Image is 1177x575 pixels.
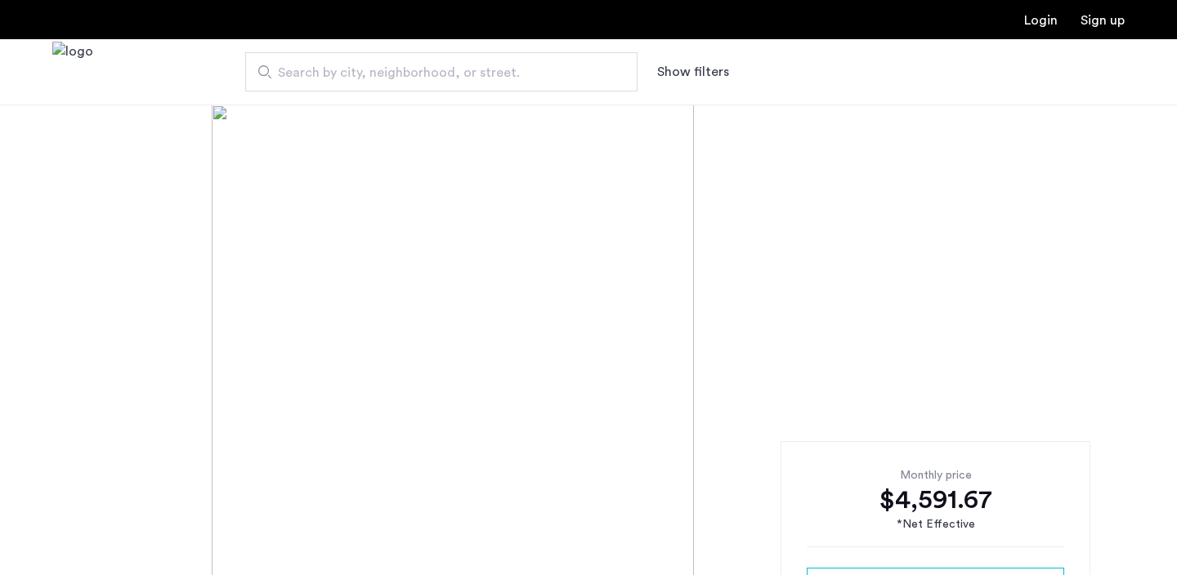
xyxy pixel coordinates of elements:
[1024,14,1058,27] a: Login
[807,484,1064,516] div: $4,591.67
[807,516,1064,533] div: *Net Effective
[52,42,93,103] a: Cazamio Logo
[807,467,1064,484] div: Monthly price
[657,62,729,82] button: Show or hide filters
[52,42,93,103] img: logo
[245,52,638,91] input: Apartment Search
[278,63,592,82] span: Search by city, neighborhood, or street.
[1081,14,1125,27] a: Registration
